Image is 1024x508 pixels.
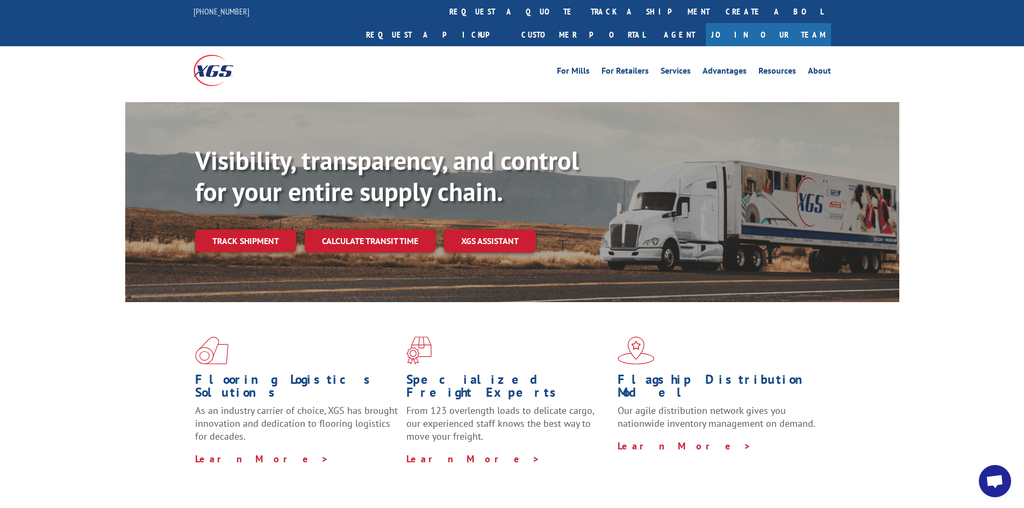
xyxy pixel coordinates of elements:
[195,337,228,364] img: xgs-icon-total-supply-chain-intelligence-red
[979,465,1011,497] div: Open chat
[557,67,590,78] a: For Mills
[661,67,691,78] a: Services
[444,230,536,253] a: XGS ASSISTANT
[406,337,432,364] img: xgs-icon-focused-on-flooring-red
[618,440,751,452] a: Learn More >
[618,404,815,430] span: Our agile distribution network gives you nationwide inventory management on demand.
[706,23,831,46] a: Join Our Team
[406,373,610,404] h1: Specialized Freight Experts
[808,67,831,78] a: About
[618,373,821,404] h1: Flagship Distribution Model
[195,144,579,208] b: Visibility, transparency, and control for your entire supply chain.
[703,67,747,78] a: Advantages
[758,67,796,78] a: Resources
[358,23,513,46] a: Request a pickup
[195,373,398,404] h1: Flooring Logistics Solutions
[406,404,610,452] p: From 123 overlength loads to delicate cargo, our experienced staff knows the best way to move you...
[601,67,649,78] a: For Retailers
[406,453,540,465] a: Learn More >
[195,453,329,465] a: Learn More >
[195,404,398,442] span: As an industry carrier of choice, XGS has brought innovation and dedication to flooring logistics...
[513,23,653,46] a: Customer Portal
[653,23,706,46] a: Agent
[305,230,435,253] a: Calculate transit time
[194,6,249,17] a: [PHONE_NUMBER]
[618,337,655,364] img: xgs-icon-flagship-distribution-model-red
[195,230,296,252] a: Track shipment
